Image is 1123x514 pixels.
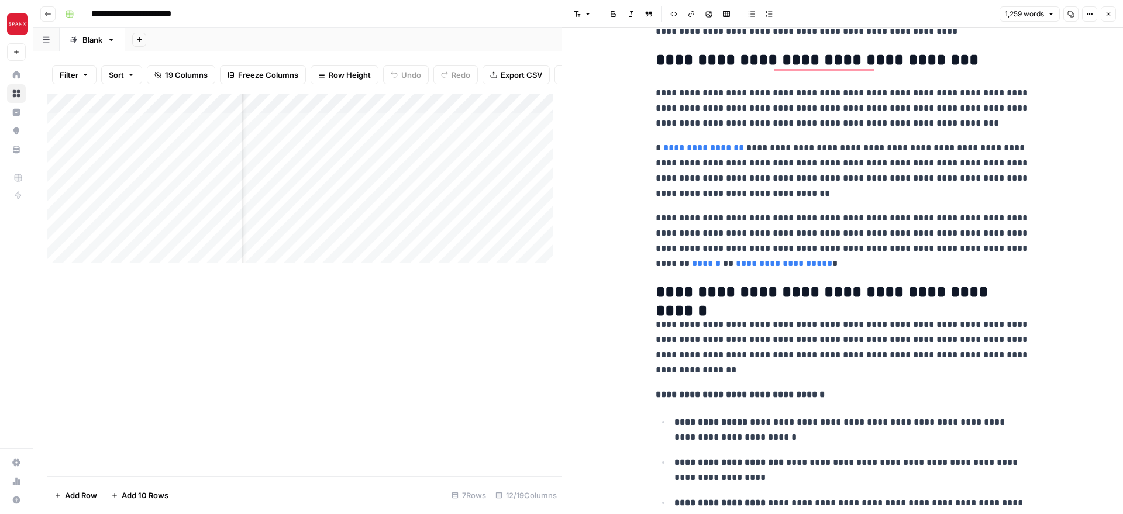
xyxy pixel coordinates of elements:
[47,486,104,505] button: Add Row
[60,28,125,51] a: Blank
[452,69,470,81] span: Redo
[329,69,371,81] span: Row Height
[433,65,478,84] button: Redo
[60,69,78,81] span: Filter
[447,486,491,505] div: 7 Rows
[165,69,208,81] span: 19 Columns
[52,65,97,84] button: Filter
[7,103,26,122] a: Insights
[483,65,550,84] button: Export CSV
[401,69,421,81] span: Undo
[7,140,26,159] a: Your Data
[7,13,28,35] img: Spanx Logo
[104,486,175,505] button: Add 10 Rows
[122,489,168,501] span: Add 10 Rows
[101,65,142,84] button: Sort
[7,491,26,509] button: Help + Support
[109,69,124,81] span: Sort
[383,65,429,84] button: Undo
[7,84,26,103] a: Browse
[65,489,97,501] span: Add Row
[501,69,542,81] span: Export CSV
[7,65,26,84] a: Home
[7,472,26,491] a: Usage
[491,486,561,505] div: 12/19 Columns
[7,9,26,39] button: Workspace: Spanx
[238,69,298,81] span: Freeze Columns
[147,65,215,84] button: 19 Columns
[82,34,102,46] div: Blank
[7,122,26,140] a: Opportunities
[7,453,26,472] a: Settings
[220,65,306,84] button: Freeze Columns
[1005,9,1044,19] span: 1,259 words
[1000,6,1060,22] button: 1,259 words
[311,65,378,84] button: Row Height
